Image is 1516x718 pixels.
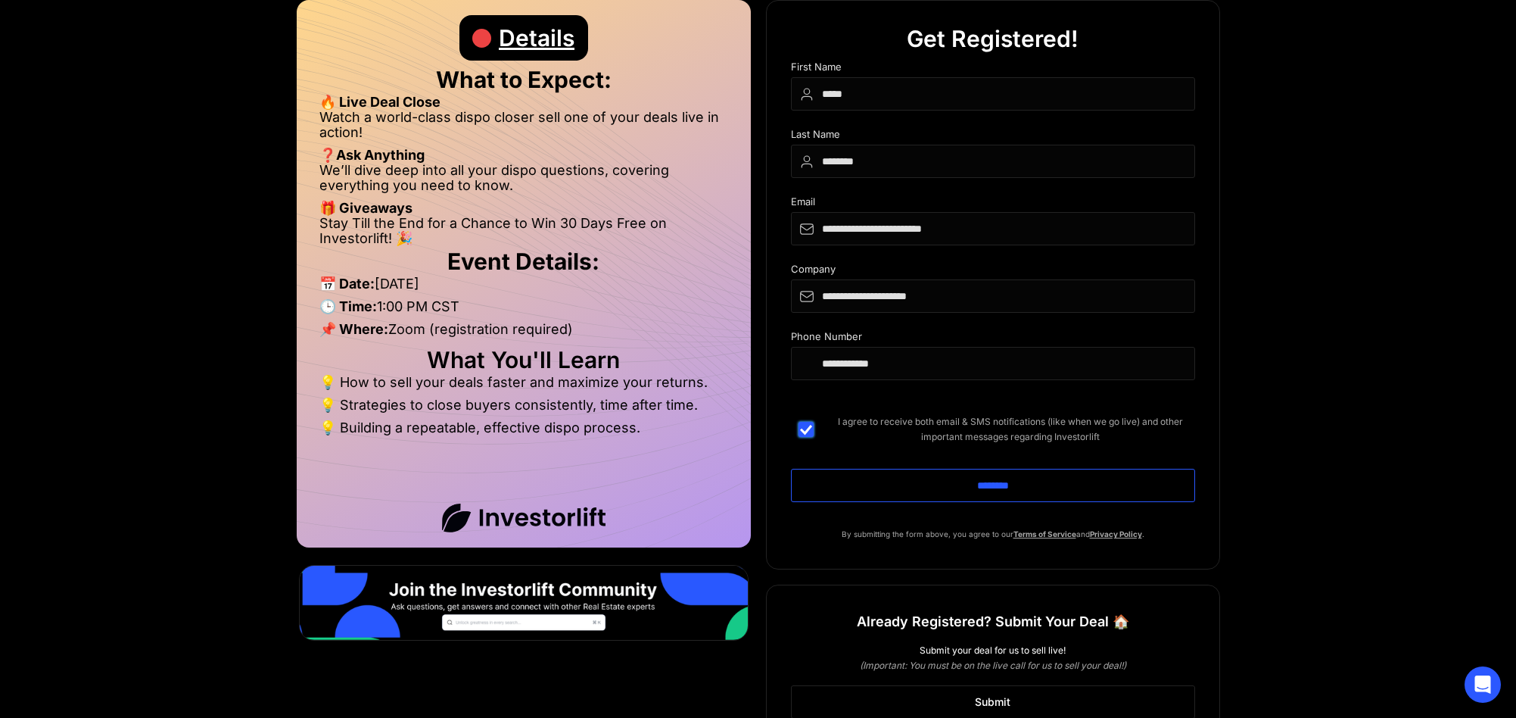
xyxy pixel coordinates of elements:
[319,322,728,345] li: Zoom (registration required)
[319,375,728,398] li: 💡 How to sell your deals faster and maximize your returns.
[319,352,728,367] h2: What You'll Learn
[791,196,1195,212] div: Email
[791,61,1195,526] form: DIspo Day Main Form
[319,398,728,420] li: 💡 Strategies to close buyers consistently, time after time.
[319,420,728,435] li: 💡 Building a repeatable, effective dispo process.
[436,66,612,93] strong: What to Expect:
[791,526,1195,542] p: By submitting the form above, you agree to our and .
[319,163,728,201] li: We’ll dive deep into all your dispo questions, covering everything you need to know.
[319,94,440,110] strong: 🔥 Live Deal Close
[319,276,728,299] li: [DATE]
[319,321,388,337] strong: 📌 Where:
[791,61,1195,77] div: First Name
[826,414,1195,445] span: I agree to receive both email & SMS notifications (like when we go live) and other important mess...
[1013,529,1076,538] a: Terms of Service
[499,15,574,61] div: Details
[791,129,1195,145] div: Last Name
[907,16,1079,61] div: Get Registered!
[319,298,377,314] strong: 🕒 Time:
[319,216,728,246] li: Stay Till the End for a Chance to Win 30 Days Free on Investorlift! 🎉
[447,248,599,275] strong: Event Details:
[857,608,1129,635] h1: Already Registered? Submit Your Deal 🏠
[1090,529,1142,538] a: Privacy Policy
[319,147,425,163] strong: ❓Ask Anything
[1465,666,1501,703] div: Open Intercom Messenger
[791,264,1195,279] div: Company
[319,110,728,148] li: Watch a world-class dispo closer sell one of your deals live in action!
[791,643,1195,658] div: Submit your deal for us to sell live!
[319,299,728,322] li: 1:00 PM CST
[319,200,412,216] strong: 🎁 Giveaways
[860,660,1126,671] em: (Important: You must be on the live call for us to sell your deal!)
[319,276,375,292] strong: 📅 Date:
[791,331,1195,347] div: Phone Number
